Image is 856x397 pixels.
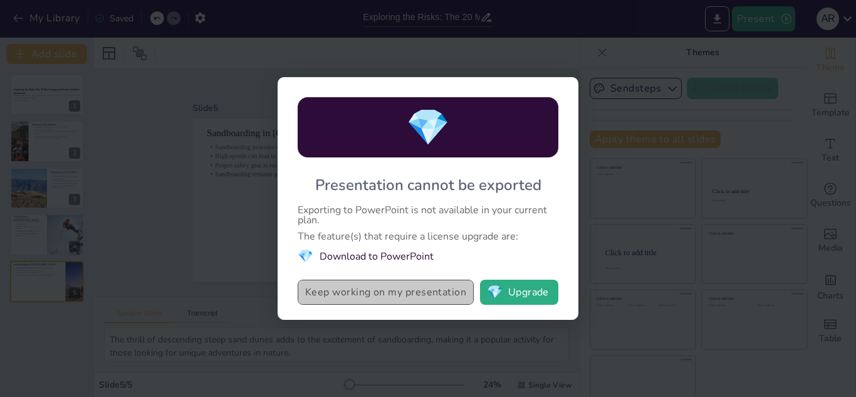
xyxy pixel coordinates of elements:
span: diamond [406,103,450,152]
div: Presentation cannot be exported [315,175,541,195]
span: diamond [298,248,313,265]
li: Download to PowerPoint [298,248,558,265]
div: The feature(s) that require a license upgrade are: [298,231,558,241]
div: Exporting to PowerPoint is not available in your current plan. [298,205,558,225]
span: diamond [487,286,503,299]
button: diamondUpgrade [480,280,558,305]
button: Keep working on my presentation [298,280,474,305]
